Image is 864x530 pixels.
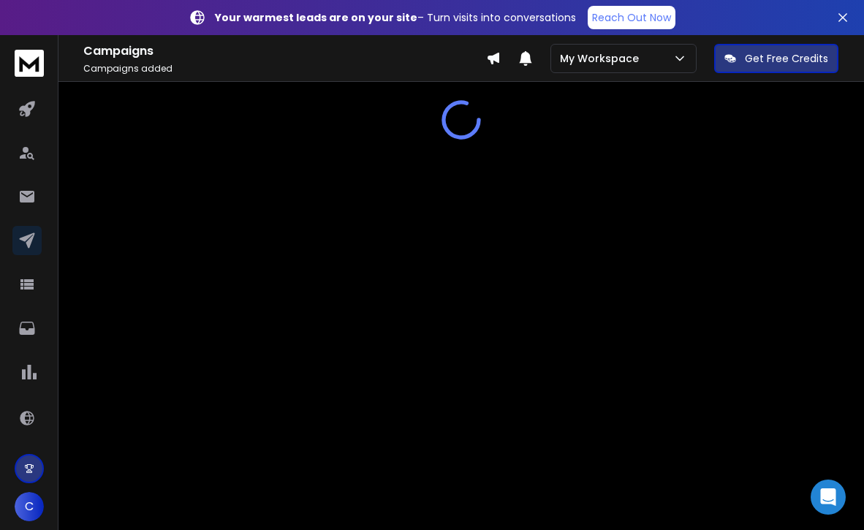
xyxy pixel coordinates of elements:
[745,51,828,66] p: Get Free Credits
[15,50,44,77] img: logo
[714,44,838,73] button: Get Free Credits
[592,10,671,25] p: Reach Out Now
[588,6,675,29] a: Reach Out Now
[560,51,645,66] p: My Workspace
[15,492,44,521] button: C
[83,42,486,60] h1: Campaigns
[215,10,576,25] p: – Turn visits into conversations
[215,10,417,25] strong: Your warmest leads are on your site
[811,480,846,515] div: Open Intercom Messenger
[83,63,486,75] p: Campaigns added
